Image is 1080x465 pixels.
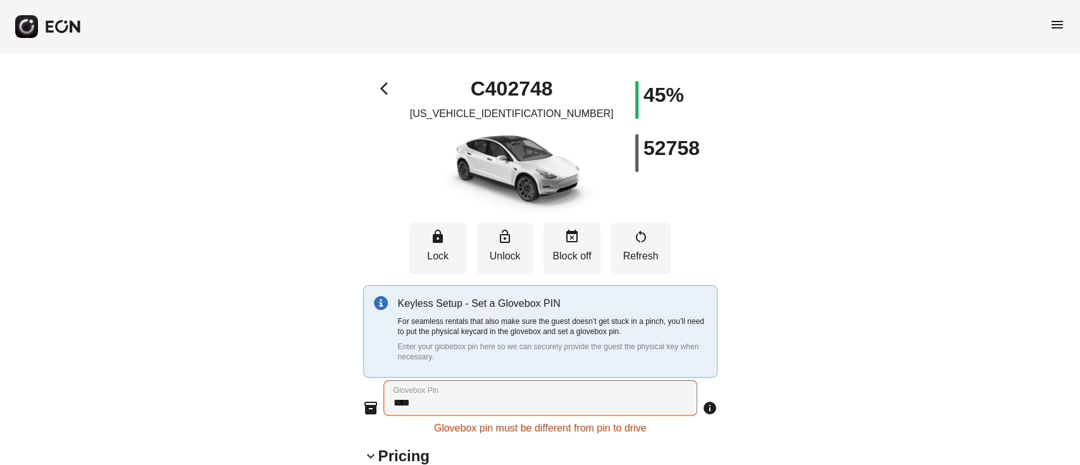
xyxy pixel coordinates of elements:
span: arrow_back_ios [380,81,395,96]
p: Lock [416,249,460,264]
span: menu [1050,17,1065,32]
p: Refresh [617,249,664,264]
img: car [423,127,600,215]
p: For seamless rentals that also make sure the guest doesn’t get stuck in a pinch, you’ll need to p... [398,316,707,337]
div: Glovebox pin must be different from pin to drive [383,416,697,436]
span: info [702,400,717,416]
span: lock_open [497,229,512,244]
h1: C402748 [471,81,553,96]
p: Keyless Setup - Set a Glovebox PIN [398,296,707,311]
h1: 45% [643,87,684,102]
p: Unlock [483,249,527,264]
span: event_busy [564,229,580,244]
button: Refresh [611,223,671,275]
span: keyboard_arrow_down [363,449,378,464]
button: Block off [543,223,600,275]
p: [US_VEHICLE_IDENTIFICATION_NUMBER] [410,106,614,121]
span: lock [430,229,445,244]
button: Unlock [476,223,533,275]
p: Enter your globebox pin here so we can securely provide the guest the physical key when necessary. [398,342,707,362]
span: restart_alt [633,229,649,244]
h1: 52758 [643,140,700,156]
span: inventory_2 [363,400,378,416]
p: Block off [550,249,594,264]
label: Glovebox Pin [394,385,438,395]
button: Lock [409,223,466,275]
img: info [374,296,388,310]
